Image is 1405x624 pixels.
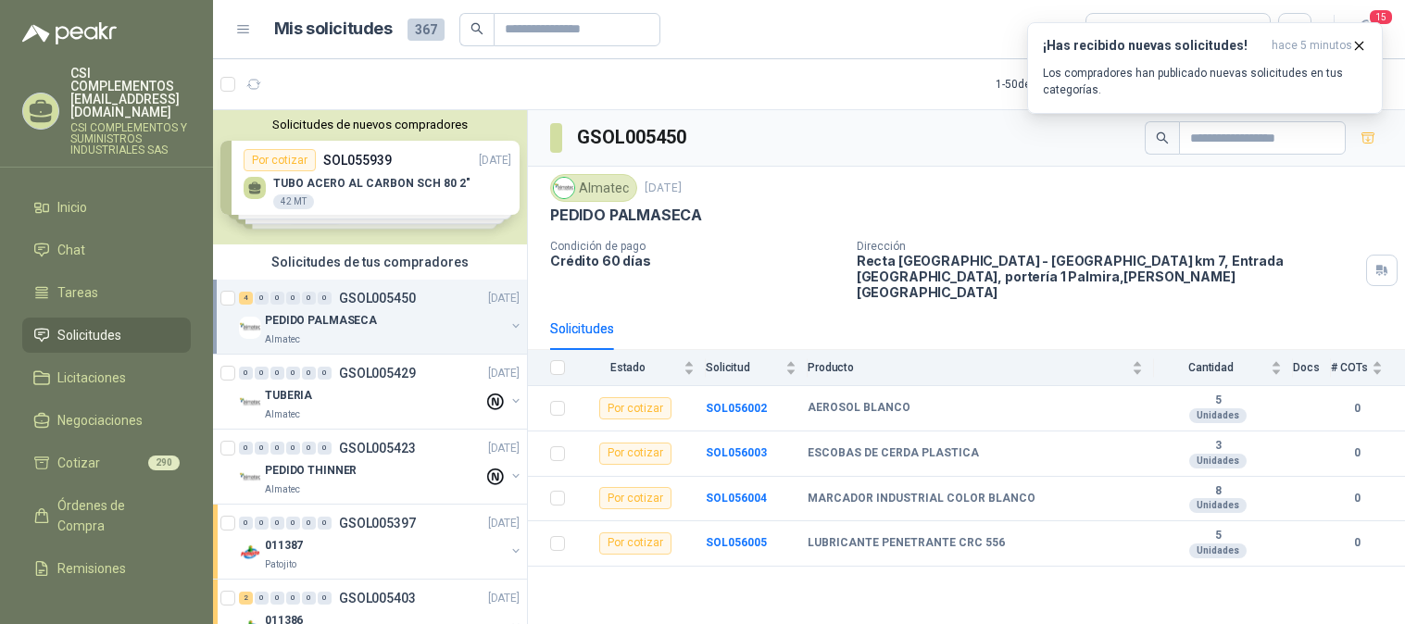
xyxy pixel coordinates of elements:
div: 4 [239,292,253,305]
p: Los compradores han publicado nuevas solicitudes en tus categorías. [1043,65,1367,98]
a: 0 0 0 0 0 0 GSOL005429[DATE] Company LogoTUBERIAAlmatec [239,362,523,421]
b: 0 [1331,444,1383,462]
a: SOL056003 [706,446,767,459]
button: ¡Has recibido nuevas solicitudes!hace 5 minutos Los compradores han publicado nuevas solicitudes ... [1027,22,1383,114]
span: # COTs [1331,361,1368,374]
p: PEDIDO THINNER [265,462,357,480]
th: Docs [1293,350,1331,386]
p: [DATE] [488,365,520,382]
span: Producto [808,361,1128,374]
div: 0 [270,292,284,305]
b: 0 [1331,534,1383,552]
span: Tareas [57,282,98,303]
span: search [470,22,483,35]
a: 4 0 0 0 0 0 GSOL005450[DATE] Company LogoPEDIDO PALMASECAAlmatec [239,287,523,346]
b: 0 [1331,490,1383,507]
p: CSI COMPLEMENTOS Y SUMINISTROS INDUSTRIALES SAS [70,122,191,156]
p: Crédito 60 días [550,253,842,268]
div: Solicitudes de tus compradores [213,244,527,280]
div: 0 [318,442,332,455]
b: LUBRICANTE PENETRANTE CRC 556 [808,536,1005,551]
div: 0 [318,292,332,305]
div: 0 [286,517,300,530]
div: 0 [239,517,253,530]
div: 0 [302,292,316,305]
span: 15 [1368,8,1394,26]
th: Solicitud [706,350,808,386]
span: Cotizar [57,453,100,473]
a: Órdenes de Compra [22,488,191,543]
div: 0 [270,442,284,455]
a: Inicio [22,190,191,225]
p: [DATE] [488,440,520,457]
div: 0 [318,367,332,380]
div: Solicitudes de nuevos compradoresPor cotizarSOL055939[DATE] TUBO ACERO AL CARBON SCH 80 2"42 MTPo... [213,110,527,244]
div: 0 [255,517,269,530]
th: # COTs [1331,350,1405,386]
p: Almatec [265,331,300,346]
p: Dirección [857,240,1359,253]
div: 0 [286,442,300,455]
div: 0 [302,367,316,380]
span: Órdenes de Compra [57,495,173,536]
span: hace 5 minutos [1272,38,1352,54]
span: Remisiones [57,558,126,579]
div: Todas [1098,19,1136,40]
p: CSI COMPLEMENTOS [EMAIL_ADDRESS][DOMAIN_NAME] [70,67,191,119]
a: Cotizar290 [22,445,191,480]
img: Company Logo [554,178,574,198]
p: PEDIDO PALMASECA [265,312,377,330]
b: AEROSOL BLANCO [808,401,910,416]
span: Solicitudes [57,325,121,345]
p: [DATE] [645,180,682,197]
span: Negociaciones [57,410,143,431]
img: Company Logo [239,317,261,339]
p: [DATE] [488,590,520,607]
div: 0 [286,292,300,305]
span: Solicitud [706,361,782,374]
a: Tareas [22,275,191,310]
div: 0 [270,517,284,530]
div: Por cotizar [599,443,671,465]
button: 15 [1349,13,1383,46]
div: 1 - 50 de 271 [996,69,1110,99]
p: GSOL005403 [339,592,416,605]
div: 0 [255,592,269,605]
b: 5 [1154,529,1282,543]
p: Patojito [265,556,296,571]
img: Logo peakr [22,22,117,44]
div: 0 [302,517,316,530]
b: 5 [1154,393,1282,408]
p: Condición de pago [550,240,842,253]
b: SOL056002 [706,402,767,415]
th: Producto [808,350,1154,386]
div: 2 [239,592,253,605]
div: 0 [318,517,332,530]
a: Negociaciones [22,403,191,438]
span: Inicio [57,197,87,218]
div: Unidades [1189,454,1247,468]
p: [DATE] [488,290,520,307]
div: Por cotizar [599,532,671,555]
h3: ¡Has recibido nuevas solicitudes! [1043,38,1264,54]
div: Almatec [550,174,637,202]
span: Estado [576,361,680,374]
b: ESCOBAS DE CERDA PLASTICA [808,446,979,461]
div: 0 [255,292,269,305]
div: 0 [255,442,269,455]
div: Unidades [1189,543,1247,558]
span: Chat [57,240,85,260]
div: Por cotizar [599,397,671,419]
div: Por cotizar [599,487,671,509]
div: Unidades [1189,498,1247,513]
p: GSOL005450 [339,292,416,305]
span: Cantidad [1154,361,1267,374]
p: GSOL005429 [339,367,416,380]
span: search [1156,131,1169,144]
span: 290 [148,456,180,470]
div: 0 [302,442,316,455]
th: Cantidad [1154,350,1293,386]
b: SOL056004 [706,492,767,505]
a: Chat [22,232,191,268]
h1: Mis solicitudes [274,16,393,43]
